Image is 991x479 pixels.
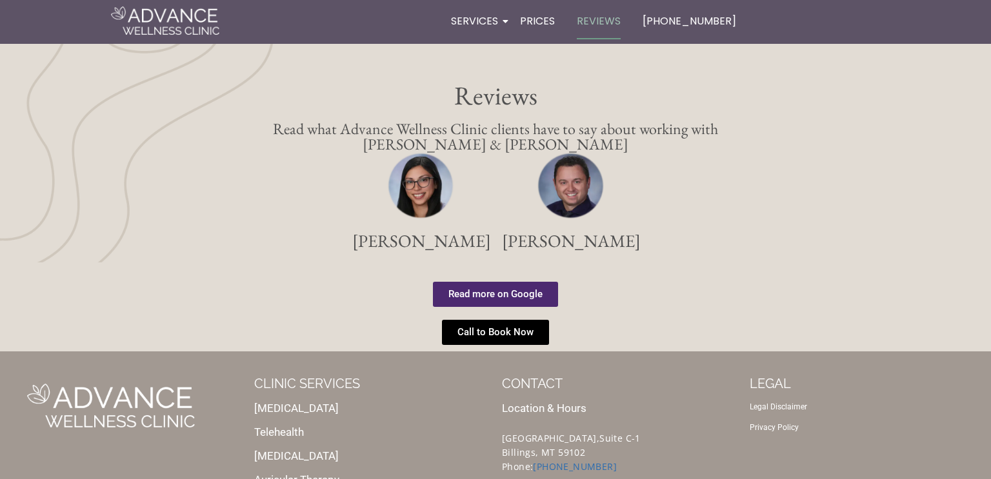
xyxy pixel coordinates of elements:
h2: [PERSON_NAME] [502,232,639,249]
p: LEGAL [750,377,985,390]
a: Legal Disclaimer [750,402,807,411]
p: Read what Advance Wellness Clinic clients have to say about working with [PERSON_NAME] & [PERSON_... [269,121,722,152]
img: Amalia Samaraweera Natural health practitioner [387,152,454,219]
p: [GEOGRAPHIC_DATA], [502,436,737,441]
a: Read more on Google [433,282,558,307]
span: Billings, MT 59102 [502,446,585,458]
h2: Reviews [269,83,722,108]
a: Reviews [572,3,625,41]
img: Advance Wellness Clinic Logo [111,6,219,35]
a: Telehealth [254,425,304,438]
a: [MEDICAL_DATA] [254,449,339,462]
a: Call to Book Now [442,320,549,345]
span: Call to Book Now [457,327,534,337]
a: Location & Hours [502,402,586,415]
img: Scott Hutchinson Natural health practitioner [537,152,604,219]
a: [PHONE_NUMBER] [638,3,741,41]
span: Suite C-1 [599,432,641,444]
a: [MEDICAL_DATA] [254,402,339,415]
a: Privacy Policy [750,423,799,432]
p: Phone: [502,464,737,469]
span: Read more on Google [448,289,543,299]
a: Prices [516,3,559,41]
a: Services [446,3,503,41]
a: CLINIC SERVICES [254,376,360,391]
a: CONTACT [502,376,563,391]
a: [PHONE_NUMBER] [533,460,617,473]
h2: [PERSON_NAME] [352,232,489,249]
